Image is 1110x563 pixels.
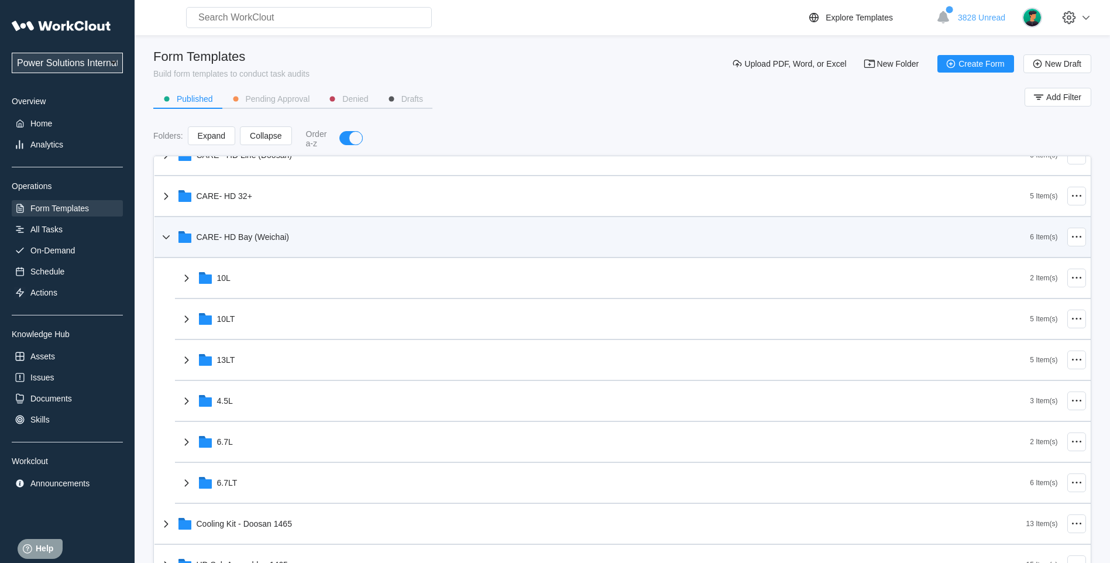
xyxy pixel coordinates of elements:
button: Collapse [240,126,291,145]
div: CARE- HD 32+ [197,191,252,201]
span: New Folder [877,60,919,68]
div: 10LT [217,314,235,324]
button: New Folder [856,55,929,73]
div: 5 Item(s) [1030,192,1057,200]
div: 10L [217,273,231,283]
button: Expand [188,126,235,145]
div: 6 Item(s) [1030,479,1057,487]
div: 13 Item(s) [1026,520,1057,528]
a: Analytics [12,136,123,153]
button: Drafts [378,90,432,108]
div: Operations [12,181,123,191]
div: 6 Item(s) [1030,233,1057,241]
div: Documents [30,394,72,403]
div: Build form templates to conduct task audits [153,69,310,78]
button: New Draft [1023,54,1091,73]
div: 2 Item(s) [1030,274,1057,282]
div: 5 Item(s) [1030,315,1057,323]
div: Home [30,119,52,128]
div: 6.7L [217,437,233,447]
div: Drafts [401,95,423,103]
a: Actions [12,284,123,301]
div: Overview [12,97,123,106]
div: On-Demand [30,246,75,255]
div: Assets [30,352,55,361]
a: Documents [12,390,123,407]
div: 3 Item(s) [1030,397,1057,405]
div: Actions [30,288,57,297]
div: Cooling Kit - Doosan 1465 [197,519,292,528]
div: Issues [30,373,54,382]
div: Announcements [30,479,90,488]
div: Analytics [30,140,63,149]
div: 2 Item(s) [1030,438,1057,446]
span: Upload PDF, Word, or Excel [745,60,847,68]
span: Collapse [250,132,281,140]
img: user.png [1022,8,1042,28]
button: Published [153,90,222,108]
div: Denied [342,95,368,103]
div: Knowledge Hub [12,329,123,339]
div: Explore Templates [826,13,893,22]
button: Add Filter [1025,88,1091,107]
div: Form Templates [30,204,89,213]
a: Schedule [12,263,123,280]
div: Schedule [30,267,64,276]
a: Assets [12,348,123,365]
a: Explore Templates [807,11,930,25]
a: Skills [12,411,123,428]
button: Upload PDF, Word, or Excel [724,55,856,73]
button: Create Form [937,55,1014,73]
div: All Tasks [30,225,63,234]
div: CARE- HD Bay (Weichai) [197,232,289,242]
input: Search WorkClout [186,7,432,28]
a: Home [12,115,123,132]
a: Form Templates [12,200,123,217]
span: Create Form [958,60,1005,68]
div: 6.7LT [217,478,238,488]
a: On-Demand [12,242,123,259]
span: 3828 Unread [958,13,1005,22]
div: Pending Approval [246,95,310,103]
button: Denied [319,90,377,108]
span: Expand [198,132,225,140]
div: Published [177,95,213,103]
a: Issues [12,369,123,386]
div: 5 Item(s) [1030,356,1057,364]
a: Announcements [12,475,123,492]
a: All Tasks [12,221,123,238]
div: Workclout [12,456,123,466]
div: Form Templates [153,49,310,64]
span: Add Filter [1046,93,1081,101]
div: Skills [30,415,50,424]
div: 13LT [217,355,235,365]
button: Pending Approval [222,90,319,108]
div: Folders : [153,131,183,140]
span: New Draft [1045,60,1081,68]
div: 4.5L [217,396,233,406]
div: Order a-z [306,129,328,148]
